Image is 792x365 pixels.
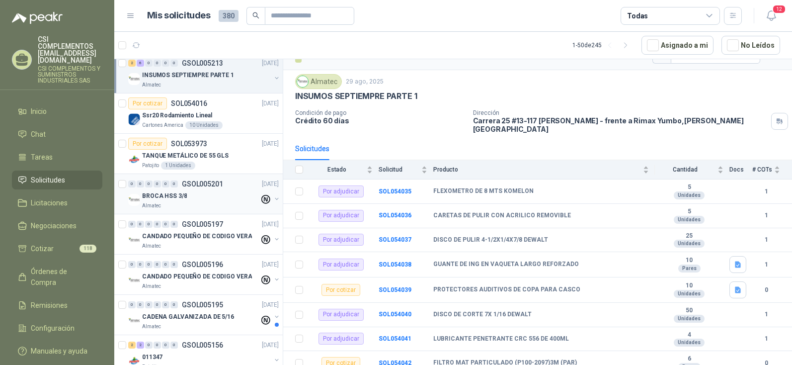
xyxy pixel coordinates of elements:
div: Unidades [674,339,705,347]
div: Por adjudicar [318,333,364,345]
p: GSOL005213 [182,60,223,67]
div: Almatec [295,74,342,89]
p: [DATE] [262,180,279,189]
div: 0 [170,181,178,187]
th: Cantidad [655,160,729,180]
p: Dirección [473,109,767,116]
p: Patojito [142,162,159,170]
p: GSOL005195 [182,301,223,308]
th: Docs [729,160,752,180]
a: Manuales y ayuda [12,342,102,361]
b: 1 [752,310,780,319]
p: CSI COMPLEMENTOS [EMAIL_ADDRESS][DOMAIN_NAME] [38,36,102,64]
div: 1 - 50 de 245 [572,37,634,53]
span: Estado [309,166,365,173]
button: Asignado a mi [641,36,713,55]
div: Por adjudicar [318,185,364,197]
b: 10 [655,257,723,265]
img: Company Logo [128,113,140,125]
b: SOL054039 [379,286,411,293]
div: 0 [162,261,169,268]
b: SOL054040 [379,311,411,318]
div: 0 [137,261,144,268]
p: [DATE] [262,139,279,149]
b: 0 [752,285,780,295]
div: 0 [154,342,161,349]
p: GSOL005197 [182,221,223,228]
p: INSUMOS SEPTIEMPRE PARTE 1 [142,71,234,80]
b: 1 [752,187,780,196]
div: 0 [145,221,153,228]
a: 0 0 0 0 0 0 GSOL005197[DATE] Company LogoCANDADO PEQUEÑO DE CODIGO VERAAlmatec [128,218,281,250]
span: Configuración [31,323,75,334]
b: 50 [655,307,723,315]
a: Por cotizarSOL053973[DATE] Company LogoTANQUE METÁLICO DE 55 GLSPatojito1 Unidades [114,134,283,174]
b: 10 [655,282,723,290]
span: Órdenes de Compra [31,266,93,288]
a: Configuración [12,319,102,338]
div: Unidades [674,315,705,323]
p: [DATE] [262,260,279,270]
div: 0 [154,60,161,67]
a: SOL054041 [379,335,411,342]
div: 0 [154,221,161,228]
span: 380 [219,10,238,22]
p: Almatec [142,282,161,290]
b: CARETAS DE PULIR CON ACRILICO REMOVIBLE [433,212,571,220]
div: 2 [128,60,136,67]
div: Por adjudicar [318,309,364,321]
b: PROTECTORES AUDITIVOS DE COPA PARA CASCO [433,286,580,294]
div: Solicitudes [295,143,329,154]
a: SOL054035 [379,188,411,195]
p: SOL054016 [171,100,207,107]
p: TANQUE METÁLICO DE 55 GLS [142,151,229,161]
div: 0 [154,261,161,268]
p: [DATE] [262,99,279,108]
div: 0 [154,301,161,308]
span: Producto [433,166,641,173]
div: 0 [145,261,153,268]
a: SOL054037 [379,236,411,243]
img: Company Logo [128,73,140,85]
th: Estado [309,160,379,180]
p: [DATE] [262,220,279,229]
img: Company Logo [128,234,140,246]
p: GSOL005196 [182,261,223,268]
p: Almatec [142,81,161,89]
span: Tareas [31,152,53,163]
div: 0 [162,301,169,308]
b: 1 [752,235,780,245]
b: 1 [752,260,780,270]
div: 0 [128,181,136,187]
div: 0 [145,301,153,308]
a: Por cotizarSOL054016[DATE] Company LogoSsr20 Rodamiento LinealCartones America10 Unidades [114,93,283,134]
div: 1 Unidades [161,162,195,170]
div: 6 [137,60,144,67]
span: Chat [31,129,46,140]
div: Unidades [674,240,705,248]
div: 0 [137,301,144,308]
div: 0 [170,221,178,228]
b: SOL054036 [379,212,411,219]
p: CANDADO PEQUEÑO DE CODIGO VERA [142,232,252,241]
b: 25 [655,232,723,240]
a: Licitaciones [12,193,102,212]
th: Solicitud [379,160,433,180]
a: SOL054038 [379,261,411,268]
b: DISCO DE CORTE 7X 1/16 DEWALT [433,311,532,319]
p: CANDADO PEQUEÑO DE CODIGO VERA [142,272,252,281]
span: Manuales y ayuda [31,346,87,357]
p: 29 ago, 2025 [346,77,384,87]
span: Cotizar [31,243,54,254]
span: Negociaciones [31,220,77,231]
img: Logo peakr [12,12,63,24]
div: Por cotizar [128,138,167,150]
div: Por cotizar [128,97,167,109]
a: Inicio [12,102,102,121]
div: 0 [162,221,169,228]
div: 0 [128,301,136,308]
h1: Mis solicitudes [147,8,211,23]
div: 0 [137,181,144,187]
